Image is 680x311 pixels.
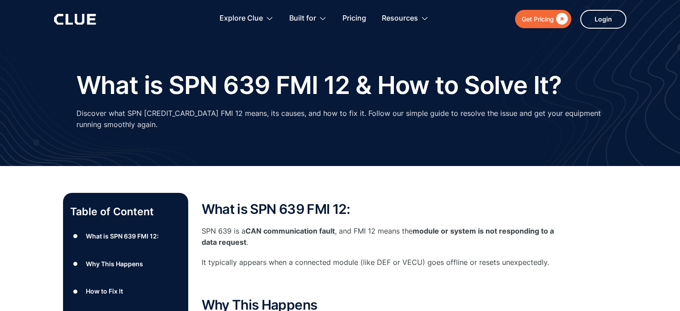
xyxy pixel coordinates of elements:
div: Why This Happens [86,258,143,269]
p: Table of Content [70,204,181,219]
p: Discover what SPN [CREDIT_CARD_DATA] FMI 12 means, its causes, and how to fix it. Follow our simp... [76,108,604,130]
div: ● [70,257,81,271]
p: ‍ [202,277,559,289]
div: Built for [289,4,316,33]
strong: CAN communication fault [245,226,335,235]
div: What is SPN 639 FMI 12: [86,230,159,242]
div:  [554,13,568,25]
div: ● [70,230,81,243]
a: Pricing [342,4,366,33]
a: ●What is SPN 639 FMI 12: [70,230,181,243]
div: Explore Clue [220,4,274,33]
p: It typically appears when a connected module (like DEF or VECU) goes offline or resets unexpectedly. [202,257,559,268]
div: Resources [382,4,418,33]
div: Explore Clue [220,4,263,33]
div: Resources [382,4,429,33]
h2: What is SPN 639 FMI 12: [202,202,559,217]
a: ●How to Fix It [70,285,181,298]
div: Built for [289,4,327,33]
h1: What is SPN 639 FMI 12 & How to Solve It? [76,72,562,99]
div: Get Pricing [522,13,554,25]
a: Login [580,10,626,29]
div: How to Fix It [86,285,123,297]
p: SPN 639 is a , and FMI 12 means the . [202,226,559,248]
a: ●Why This Happens [70,257,181,271]
a: Get Pricing [515,10,571,28]
div: ● [70,285,81,298]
